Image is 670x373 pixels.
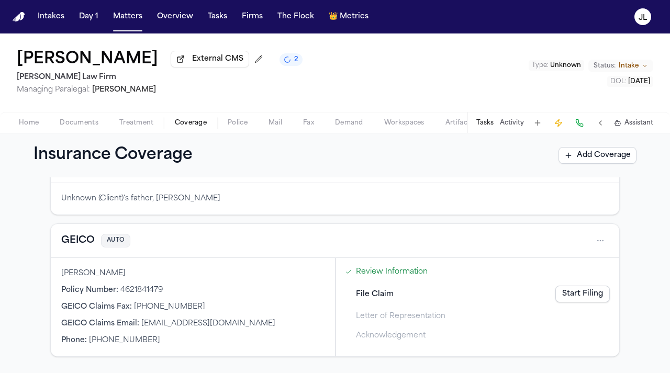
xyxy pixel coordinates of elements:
span: Documents [60,119,98,127]
span: Coverage [175,119,207,127]
button: Intakes [33,7,69,26]
h2: [PERSON_NAME] Law Firm [17,71,303,84]
span: 2 [294,55,298,64]
button: Activity [500,119,524,127]
span: Home [19,119,39,127]
div: Unknown (Client)'s father, [PERSON_NAME] [61,194,609,204]
button: Day 1 [75,7,103,26]
span: AUTO [101,234,130,248]
span: [EMAIL_ADDRESS][DOMAIN_NAME] [141,320,275,327]
span: Treatment [119,119,154,127]
span: Police [228,119,248,127]
button: Add Coverage [559,147,636,164]
img: Finch Logo [13,12,25,22]
div: [PERSON_NAME] [61,268,325,279]
span: Artifacts [445,119,474,127]
span: GEICO Claims Email : [61,320,139,327]
a: Home [13,12,25,22]
h1: [PERSON_NAME] [17,50,158,69]
a: Start Filing [555,286,610,302]
button: Open actions [592,232,609,249]
span: Status: [594,62,616,70]
div: Steps [341,263,614,344]
span: External CMS [192,54,243,64]
span: Unknown [550,62,581,69]
button: Overview [153,7,197,26]
span: Type : [532,62,549,69]
span: [PHONE_NUMBER] [134,303,205,311]
span: [PERSON_NAME] [92,86,156,94]
button: External CMS [171,51,249,67]
button: Make a Call [572,116,587,130]
a: Open Review Information [356,266,428,277]
button: crownMetrics [325,7,373,26]
button: Add Task [530,116,545,130]
button: Matters [109,7,147,26]
span: 4621841479 [120,286,163,294]
span: GEICO Claims Fax : [61,303,132,311]
span: Assistant [624,119,653,127]
button: Firms [238,7,267,26]
span: Workspaces [384,119,425,127]
button: Edit matter name [17,50,158,69]
div: Claims filing progress [336,258,619,356]
button: View coverage details [61,233,95,248]
button: Create Immediate Task [551,116,566,130]
span: DOL : [610,78,627,85]
span: [DATE] [628,78,650,85]
span: [PHONE_NUMBER] [89,336,160,344]
button: Edit DOL: 2025-09-07 [607,76,653,87]
button: Tasks [476,119,494,127]
span: File Claim [356,289,394,300]
h1: Insurance Coverage [33,146,216,165]
button: 2 active tasks [280,53,303,66]
span: Fax [303,119,314,127]
span: Mail [269,119,282,127]
span: Demand [335,119,363,127]
span: Acknowledgement [356,330,426,341]
span: Managing Paralegal: [17,86,90,94]
span: Intake [619,62,639,70]
button: Change status from Intake [588,60,653,72]
button: The Flock [273,7,318,26]
button: Edit Type: Unknown [529,60,584,71]
span: Letter of Representation [356,311,445,322]
span: Phone : [61,336,87,344]
button: Assistant [614,119,653,127]
button: Tasks [204,7,231,26]
span: Policy Number : [61,286,118,294]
